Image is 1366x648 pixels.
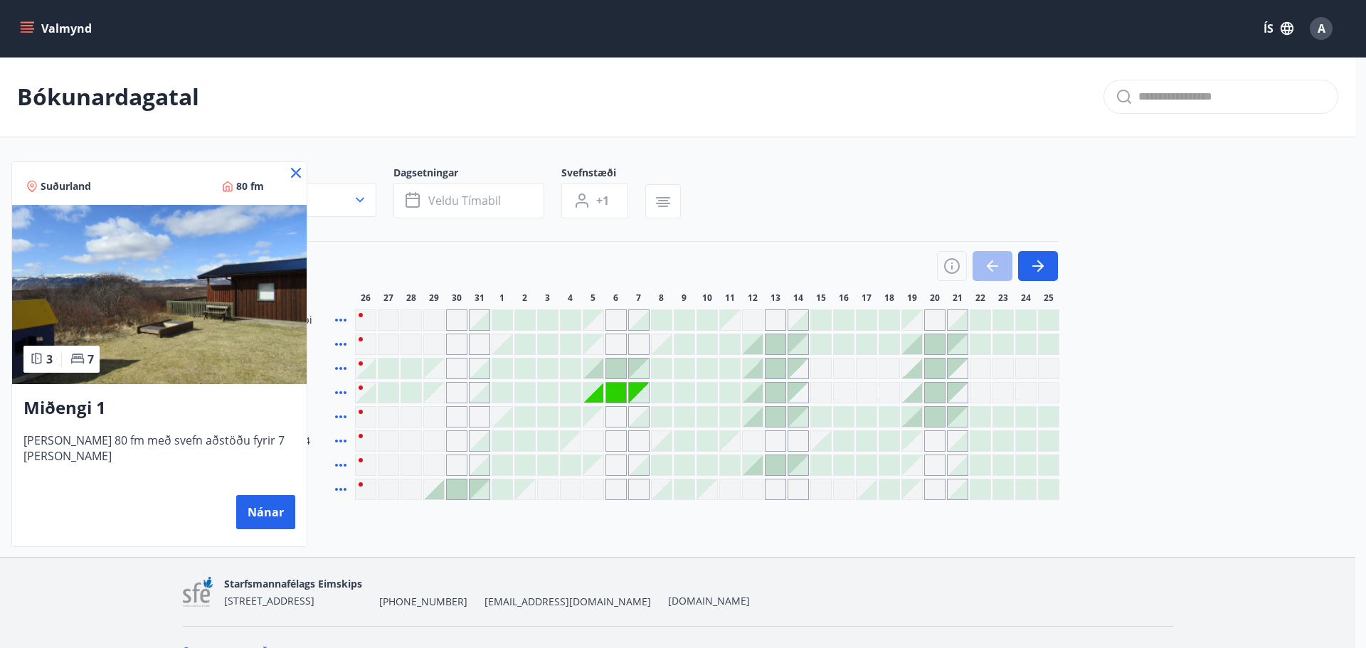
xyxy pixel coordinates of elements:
[46,351,53,367] span: 3
[12,205,307,384] img: Paella dish
[236,179,264,193] span: 80 fm
[41,179,91,193] span: Suðurland
[23,395,295,421] h3: Miðengi 1
[236,495,295,529] button: Nánar
[23,432,295,479] span: [PERSON_NAME] 80 fm með svefn aðstöðu fyrir 7 [PERSON_NAME]
[88,351,94,367] span: 7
